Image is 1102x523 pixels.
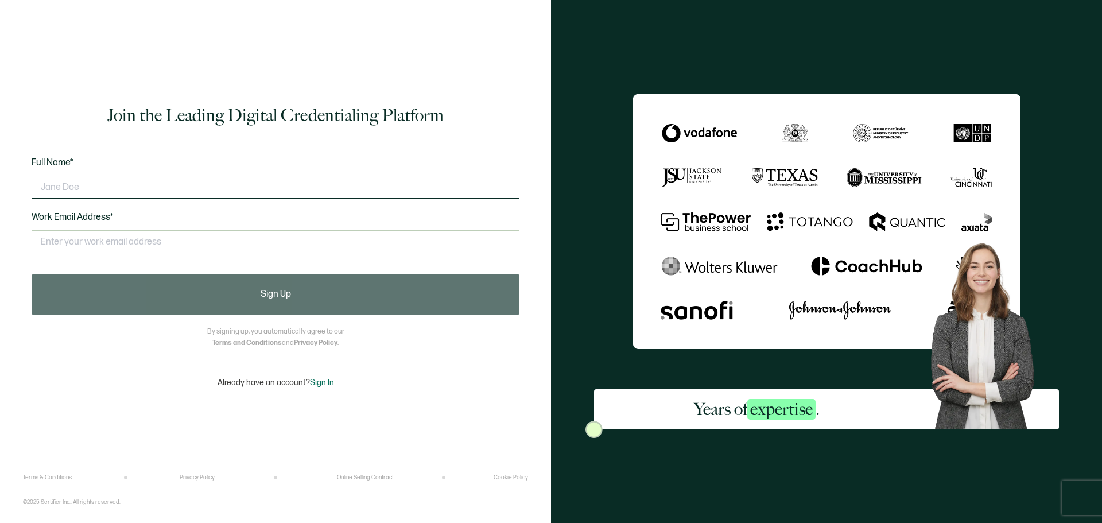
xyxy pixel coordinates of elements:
[261,290,291,299] span: Sign Up
[212,339,282,347] a: Terms and Conditions
[107,104,444,127] h1: Join the Leading Digital Credentialing Platform
[919,234,1059,429] img: Sertifier Signup - Years of <span class="strong-h">expertise</span>. Hero
[310,378,334,388] span: Sign In
[23,474,72,481] a: Terms & Conditions
[32,157,73,168] span: Full Name*
[585,421,603,438] img: Sertifier Signup
[633,94,1020,349] img: Sertifier Signup - Years of <span class="strong-h">expertise</span>.
[747,399,816,420] span: expertise
[494,474,528,481] a: Cookie Policy
[23,499,121,506] p: ©2025 Sertifier Inc.. All rights reserved.
[294,339,337,347] a: Privacy Policy
[694,398,820,421] h2: Years of .
[32,176,519,199] input: Jane Doe
[218,378,334,388] p: Already have an account?
[32,230,519,253] input: Enter your work email address
[337,474,394,481] a: Online Selling Contract
[180,474,215,481] a: Privacy Policy
[32,274,519,315] button: Sign Up
[32,212,114,223] span: Work Email Address*
[207,326,344,349] p: By signing up, you automatically agree to our and .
